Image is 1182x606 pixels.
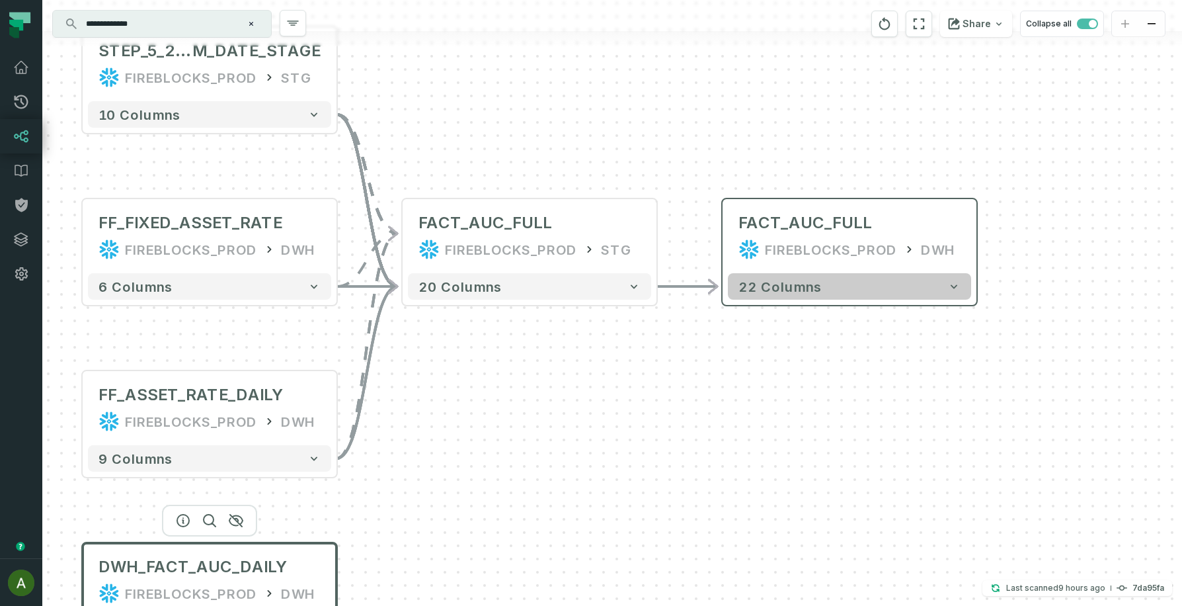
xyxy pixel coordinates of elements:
div: FIREBLOCKS_PROD [125,239,257,260]
span: 22 columns [738,279,822,294]
div: STG [601,239,631,260]
div: DWH [281,239,315,260]
div: FIREBLOCKS_PROD [125,583,257,604]
button: zoom out [1138,11,1165,37]
span: M_DATE_STAGE [192,40,321,62]
div: FF_ASSET_RATE_DAILY [98,384,284,406]
span: 20 columns [418,279,502,294]
div: STEP_5_2_AUC_MAX_HISTORY_JOIN_TO_DIM_DATE_STAGE [98,40,321,62]
g: Edge from 0cff4cee8eceab109210e76f841c29fe to 9d98222d9d80a0e61ec82982e71e1a64 [336,114,397,234]
h4: 7da95fa [1132,584,1164,592]
div: DWH [921,239,955,260]
img: avatar of Ariel Swissa [8,570,34,596]
g: Edge from 98a85107892197c16ca586a711577576 to 9d98222d9d80a0e61ec82982e71e1a64 [336,234,397,458]
span: 10 columns [98,107,180,122]
div: Tooltip anchor [15,541,26,552]
button: Collapse all [1020,11,1104,37]
relative-time: Sep 4, 2025, 11:33 AM GMT+3 [1058,583,1105,593]
button: Share [940,11,1012,37]
span: STEP_5_2_AUC_MAX_HISTORY_JOIN_TO_DI [98,40,192,62]
div: FIREBLOCKS_PROD [125,411,257,432]
span: DWH_FACT_AUC_DAILY [98,556,288,578]
div: FIREBLOCKS_PROD [125,67,257,88]
p: Last scanned [1006,582,1105,595]
div: DWH [281,411,315,432]
div: DWH [281,583,315,604]
button: Clear search query [245,17,258,30]
div: STG [281,67,311,88]
span: 9 columns [98,451,173,466]
div: FIREBLOCKS_PROD [445,239,577,260]
g: Edge from 074295547d27c6340ef3f187126fa1ee to 9d98222d9d80a0e61ec82982e71e1a64 [336,234,397,286]
div: FF_FIXED_ASSET_RATE [98,212,282,234]
div: FACT_AUC_FULL [738,212,872,234]
span: 6 columns [98,279,173,294]
div: FACT_AUC_FULL [418,212,552,234]
button: Last scanned[DATE] 11:33:11 AM7da95fa [982,580,1172,596]
div: FIREBLOCKS_PROD [765,239,897,260]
